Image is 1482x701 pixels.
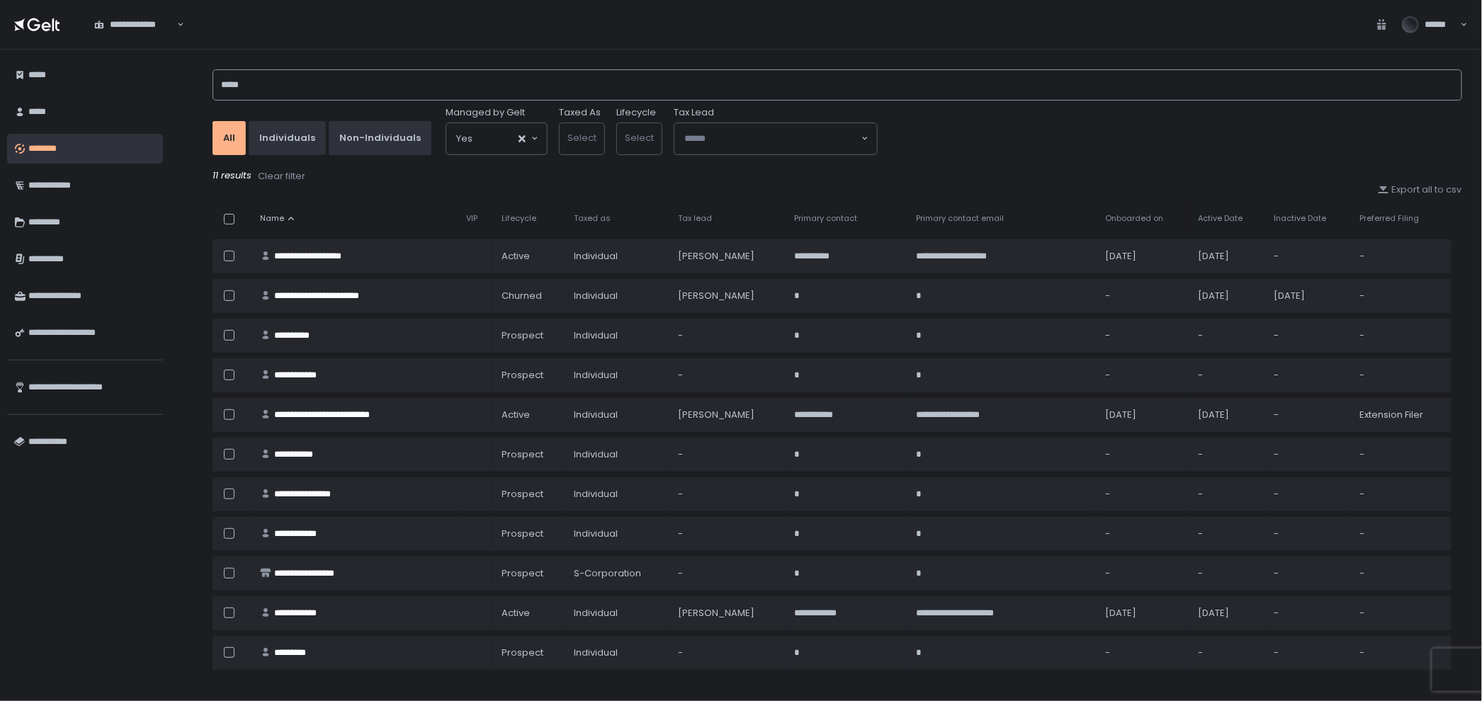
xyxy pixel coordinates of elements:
[679,528,777,540] div: -
[1360,329,1443,342] div: -
[1360,528,1443,540] div: -
[1360,607,1443,620] div: -
[519,135,526,142] button: Clear Selected
[249,121,326,155] button: Individuals
[1360,369,1443,382] div: -
[502,409,530,421] span: active
[1274,488,1343,501] div: -
[1360,567,1443,580] div: -
[1198,488,1257,501] div: -
[1360,250,1443,263] div: -
[575,369,662,382] div: Individual
[1274,448,1343,461] div: -
[679,567,777,580] div: -
[1105,448,1181,461] div: -
[1360,213,1420,224] span: Preferred Filing
[1274,250,1343,263] div: -
[502,329,543,342] span: prospect
[1274,213,1327,224] span: Inactive Date
[1274,607,1343,620] div: -
[575,250,662,263] div: Individual
[679,646,777,659] div: -
[85,9,184,39] div: Search for option
[473,132,517,146] input: Search for option
[1198,567,1257,580] div: -
[502,369,543,382] span: prospect
[575,488,662,501] div: Individual
[1105,607,1181,620] div: [DATE]
[1105,369,1181,382] div: -
[466,213,477,224] span: VIP
[1105,290,1181,302] div: -
[1274,409,1343,421] div: -
[502,528,543,540] span: prospect
[260,213,284,224] span: Name
[575,329,662,342] div: Individual
[502,607,530,620] span: active
[1198,290,1257,302] div: [DATE]
[679,369,777,382] div: -
[258,170,305,183] div: Clear filter
[679,250,777,263] div: [PERSON_NAME]
[559,106,601,119] label: Taxed As
[1360,646,1443,659] div: -
[575,567,662,580] div: S-Corporation
[679,488,777,501] div: -
[1360,488,1443,501] div: -
[213,169,1462,183] div: 11 results
[1198,369,1257,382] div: -
[1105,488,1181,501] div: -
[175,18,176,32] input: Search for option
[1360,290,1443,302] div: -
[1105,646,1181,659] div: -
[1105,250,1181,263] div: [DATE]
[1198,528,1257,540] div: -
[575,448,662,461] div: Individual
[575,607,662,620] div: Individual
[1378,183,1462,196] button: Export all to csv
[1274,369,1343,382] div: -
[1105,528,1181,540] div: -
[679,290,777,302] div: [PERSON_NAME]
[259,132,315,144] div: Individuals
[679,448,777,461] div: -
[502,646,543,659] span: prospect
[567,131,596,144] span: Select
[1198,607,1257,620] div: [DATE]
[1274,567,1343,580] div: -
[625,131,654,144] span: Select
[575,409,662,421] div: Individual
[446,123,547,154] div: Search for option
[446,106,525,119] span: Managed by Gelt
[1360,448,1443,461] div: -
[679,213,713,224] span: Tax lead
[1198,329,1257,342] div: -
[684,132,860,146] input: Search for option
[1274,528,1343,540] div: -
[257,169,306,183] button: Clear filter
[456,132,473,146] span: Yes
[1274,329,1343,342] div: -
[1198,250,1257,263] div: [DATE]
[502,488,543,501] span: prospect
[679,329,777,342] div: -
[1198,646,1257,659] div: -
[1105,213,1163,224] span: Onboarded on
[1360,409,1443,421] div: Extension Filer
[502,448,543,461] span: prospect
[329,121,431,155] button: Non-Individuals
[339,132,421,144] div: Non-Individuals
[213,121,246,155] button: All
[502,290,542,302] span: churned
[916,213,1004,224] span: Primary contact email
[674,106,714,119] span: Tax Lead
[674,123,877,154] div: Search for option
[502,213,536,224] span: Lifecycle
[1274,646,1343,659] div: -
[1105,329,1181,342] div: -
[616,106,656,119] label: Lifecycle
[575,646,662,659] div: Individual
[575,290,662,302] div: Individual
[223,132,235,144] div: All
